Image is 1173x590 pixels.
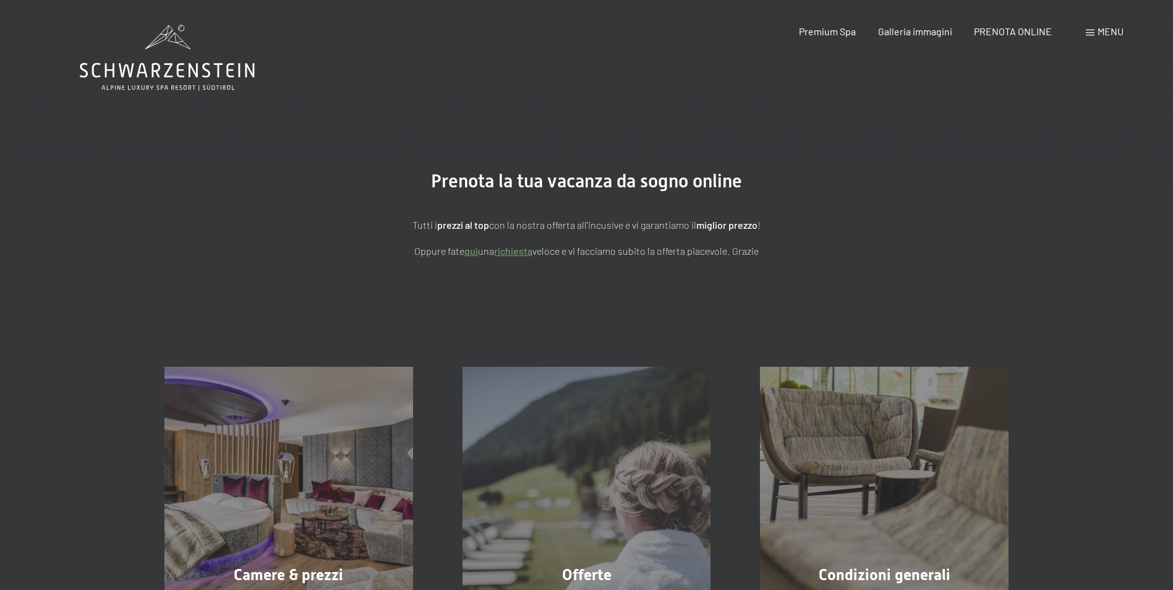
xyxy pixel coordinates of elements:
[278,243,896,259] p: Oppure fate una veloce e vi facciamo subito la offerta piacevole. Grazie
[974,25,1052,37] a: PRENOTA ONLINE
[278,217,896,233] p: Tutti i con la nostra offerta all'incusive e vi garantiamo il !
[234,566,343,584] span: Camere & prezzi
[437,219,489,231] strong: prezzi al top
[799,25,856,37] a: Premium Spa
[1098,25,1124,37] span: Menu
[464,245,478,257] a: quì
[494,245,532,257] a: richiesta
[878,25,952,37] a: Galleria immagini
[819,566,950,584] span: Condizioni generali
[431,170,742,192] span: Prenota la tua vacanza da sogno online
[696,219,757,231] strong: miglior prezzo
[562,566,612,584] span: Offerte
